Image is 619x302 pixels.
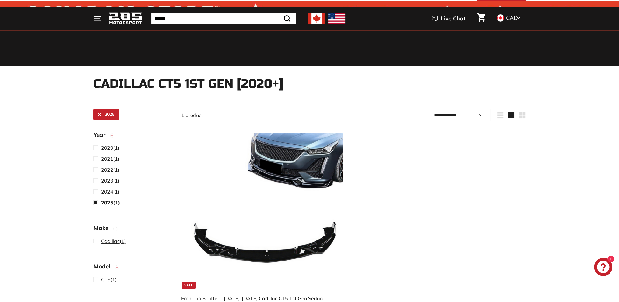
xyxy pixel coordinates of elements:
span: 2021 [101,156,113,162]
span: Model [93,262,115,271]
span: (1) [101,144,119,151]
span: (1) [101,199,120,206]
span: (1) [101,237,126,245]
a: Cart [473,8,489,29]
span: 2024 [101,189,113,195]
span: (1) [101,166,119,173]
inbox-online-store-chat: Shopify online store chat [592,258,614,278]
span: Make [93,224,113,233]
span: CAD [506,14,518,21]
span: 2020 [101,145,113,151]
span: (1) [101,276,117,283]
button: Year [93,129,171,144]
span: 2022 [101,167,113,173]
span: CT5 [101,276,111,282]
span: Cadillac [101,238,120,244]
div: 1 product [181,112,353,119]
span: Year [93,130,110,139]
img: Logo_285_Motorsport_areodynamics_components [109,12,142,26]
span: 2025 [101,200,113,206]
span: 2023 [101,178,113,184]
button: Model [93,260,171,275]
button: Live Chat [424,11,473,26]
span: Live Chat [441,15,466,23]
span: (1) [101,188,119,195]
img: cadillac ct5 2020 [188,133,343,288]
span: (1) [101,177,119,184]
span: (1) [101,155,119,162]
input: Search [151,13,296,24]
div: Front Lip Splitter - [DATE]-[DATE] Cadillac CT5 1st Gen Sedan [181,295,344,302]
button: Make [93,222,171,237]
h1: Cadillac CT5 1st Gen [2020+] [93,77,526,91]
div: Sale [182,282,196,289]
a: 2025 [93,109,119,120]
